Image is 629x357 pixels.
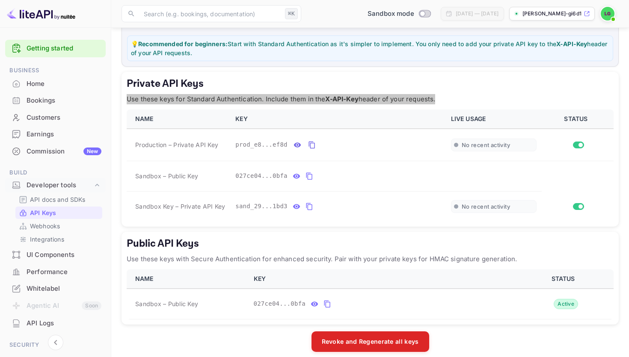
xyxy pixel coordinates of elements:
[235,171,288,180] span: 027ce04...0bfa
[5,264,106,280] div: Performance
[127,269,249,289] th: NAME
[30,208,56,217] p: API Keys
[15,220,102,232] div: Webhooks
[27,319,101,328] div: API Logs
[30,221,60,230] p: Webhooks
[556,40,587,47] strong: X-API-Key
[235,140,288,149] span: prod_e8...ef8d
[230,109,446,129] th: KEY
[127,77,614,91] h5: Private API Keys
[5,143,106,159] a: CommissionNew
[5,40,106,57] div: Getting started
[19,221,99,230] a: Webhooks
[364,9,434,19] div: Switch to Production mode
[30,235,64,244] p: Integrations
[312,331,429,352] button: Revoke and Regenerate all keys
[254,299,306,308] span: 027ce04...0bfa
[5,247,106,263] a: UI Components
[27,284,101,294] div: Whitelabel
[5,280,106,297] div: Whitelabel
[5,280,106,296] a: Whitelabel
[5,168,106,177] span: Build
[462,142,510,149] span: No recent activity
[5,126,106,142] a: Earnings
[27,44,101,53] a: Getting started
[5,92,106,109] div: Bookings
[135,171,198,180] span: Sandbox – Public Key
[5,109,106,126] div: Customers
[127,237,614,251] h5: Public API Keys
[5,315,106,332] div: API Logs
[19,208,99,217] a: API Keys
[135,299,198,308] span: Sandbox – Public Key
[462,203,510,210] span: No recent activity
[325,95,358,103] strong: X-API-Key
[138,40,228,47] strong: Recommended for beginners:
[5,178,106,193] div: Developer tools
[27,113,101,123] div: Customers
[542,109,614,129] th: STATUS
[27,79,101,89] div: Home
[30,195,86,204] p: API docs and SDKs
[5,126,106,143] div: Earnings
[19,235,99,244] a: Integrations
[5,92,106,108] a: Bookings
[522,10,582,18] p: [PERSON_NAME]-gi6d1.nui...
[5,315,106,331] a: API Logs
[27,147,101,156] div: Commission
[83,148,101,155] div: New
[456,10,498,18] div: [DATE] — [DATE]
[27,250,101,260] div: UI Components
[127,109,230,129] th: NAME
[5,66,106,75] span: Business
[139,5,282,22] input: Search (e.g. bookings, documentation)
[554,299,578,309] div: Active
[5,76,106,91] a: Home
[135,140,218,149] span: Production – Private API Key
[285,8,298,19] div: ⌘K
[27,130,101,139] div: Earnings
[235,202,288,211] span: sand_29...1bd3
[127,254,614,264] p: Use these keys with Secure Authentication for enhanced security. Pair with your private keys for ...
[127,109,614,221] table: private api keys table
[5,264,106,280] a: Performance
[5,109,106,125] a: Customers
[249,269,516,289] th: KEY
[27,180,93,190] div: Developer tools
[19,195,99,204] a: API docs and SDKs
[48,335,63,350] button: Collapse navigation
[446,109,542,129] th: LIVE USAGE
[368,9,414,19] span: Sandbox mode
[127,94,614,104] p: Use these keys for Standard Authentication. Include them in the header of your requests.
[7,7,75,21] img: LiteAPI logo
[15,193,102,206] div: API docs and SDKs
[135,203,225,210] span: Sandbox Key – Private API Key
[601,7,614,21] img: Logan Grooms
[15,233,102,245] div: Integrations
[516,269,614,289] th: STATUS
[5,340,106,350] span: Security
[27,267,101,277] div: Performance
[15,207,102,219] div: API Keys
[131,39,609,57] p: 💡 Start with Standard Authentication as it's simpler to implement. You only need to add your priv...
[127,269,614,319] table: public api keys table
[5,143,106,160] div: CommissionNew
[27,96,101,106] div: Bookings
